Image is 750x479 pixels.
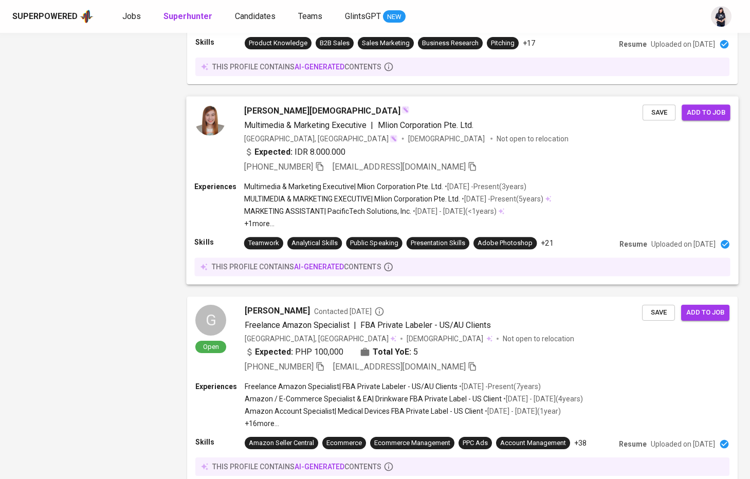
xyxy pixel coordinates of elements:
[212,462,381,472] p: this profile contains contents
[648,106,670,118] span: Save
[244,194,460,204] p: MULTIMEDIA & MARKETING EXECUTIVE | Mlion Corporation Pte. Ltd.
[458,381,541,392] p: • [DATE] - Present ( 7 years )
[463,438,488,448] div: PPC Ads
[374,306,385,317] svg: By Philippines recruiter
[295,63,344,71] span: AI-generated
[244,218,552,229] p: +1 more ...
[320,39,350,48] div: B2B Sales
[407,334,485,344] span: [DEMOGRAPHIC_DATA]
[326,438,362,448] div: Ecommerce
[194,181,244,192] p: Experiences
[291,238,338,248] div: Analytical Skills
[378,120,474,130] span: Mlion Corporation Pte. Ltd.
[298,10,324,23] a: Teams
[422,39,479,48] div: Business Research
[443,181,526,192] p: • [DATE] - Present ( 3 years )
[163,11,212,21] b: Superhunter
[245,362,314,372] span: [PHONE_NUMBER]
[523,38,535,48] p: +17
[245,394,502,404] p: Amazon / E-Commerce Specialist & EA | Drinkware FBA Private Label - US Client
[244,120,367,130] span: Multimedia & Marketing Executive
[244,134,398,144] div: [GEOGRAPHIC_DATA], [GEOGRAPHIC_DATA]
[354,319,356,331] span: |
[12,9,94,24] a: Superpoweredapp logo
[249,39,307,48] div: Product Knowledge
[711,6,731,27] img: monata@glints.com
[413,346,418,358] span: 5
[619,39,647,49] p: Resume
[245,320,350,330] span: Freelance Amazon Specialist
[500,438,566,448] div: Account Management
[195,437,245,447] p: Skills
[651,39,715,49] p: Uploaded on [DATE]
[245,334,396,344] div: [GEOGRAPHIC_DATA], [GEOGRAPHIC_DATA]
[686,307,724,319] span: Add to job
[248,238,279,248] div: Teamwork
[408,134,486,144] span: [DEMOGRAPHIC_DATA]
[390,135,398,143] img: magic_wand.svg
[235,11,276,21] span: Candidates
[411,206,497,216] p: • [DATE] - [DATE] ( <1 years )
[80,9,94,24] img: app logo
[503,334,574,344] p: Not open to relocation
[541,238,553,248] p: +21
[199,342,223,351] span: Open
[314,306,385,317] span: Contacted [DATE]
[194,237,244,247] p: Skills
[687,106,725,118] span: Add to job
[122,10,143,23] a: Jobs
[245,305,310,317] span: [PERSON_NAME]
[195,37,245,47] p: Skills
[187,97,738,284] a: [PERSON_NAME][DEMOGRAPHIC_DATA]Multimedia & Marketing Executive|Mlion Corporation Pte. Ltd.[GEOGR...
[491,39,515,48] div: Pitching
[411,238,465,248] div: Presentation Skills
[502,394,583,404] p: • [DATE] - [DATE] ( 4 years )
[244,181,443,192] p: Multimedia & Marketing Executive | Mlion Corporation Pte. Ltd.
[383,12,406,22] span: NEW
[483,406,561,416] p: • [DATE] - [DATE] ( 1 year )
[212,262,381,272] p: this profile contains contents
[194,104,225,135] img: b15ab8fd401d0fddc0b7aea094b21399.jpg
[122,11,141,21] span: Jobs
[249,438,314,448] div: Amazon Seller Central
[254,146,292,158] b: Expected:
[651,239,716,249] p: Uploaded on [DATE]
[12,11,78,23] div: Superpowered
[298,11,322,21] span: Teams
[460,194,543,204] p: • [DATE] - Present ( 5 years )
[333,362,466,372] span: [EMAIL_ADDRESS][DOMAIN_NAME]
[255,346,293,358] b: Expected:
[362,39,410,48] div: Sales Marketing
[682,104,730,120] button: Add to job
[642,305,675,321] button: Save
[401,106,410,114] img: magic_wand.svg
[245,381,458,392] p: Freelance Amazon Specialist | FBA Private Labeler - US/AU Clients
[619,439,647,449] p: Resume
[373,346,411,358] b: Total YoE:
[195,305,226,336] div: G
[244,162,313,172] span: [PHONE_NUMBER]
[497,134,568,144] p: Not open to relocation
[478,238,533,248] div: Adobe Photoshop
[244,146,346,158] div: IDR 8.000.000
[651,439,715,449] p: Uploaded on [DATE]
[195,381,245,392] p: Experiences
[245,346,343,358] div: PHP 100,000
[374,438,450,448] div: Ecommerce Management
[371,119,373,132] span: |
[235,10,278,23] a: Candidates
[295,463,344,471] span: AI-generated
[681,305,729,321] button: Add to job
[574,438,587,448] p: +38
[244,104,400,117] span: [PERSON_NAME][DEMOGRAPHIC_DATA]
[244,206,411,216] p: MARKETING ASSISTANT | PacificTech Solutions, Inc.
[360,320,491,330] span: FBA Private Labeler - US/AU Clients
[643,104,675,120] button: Save
[619,239,647,249] p: Resume
[647,307,670,319] span: Save
[212,62,381,72] p: this profile contains contents
[245,418,583,429] p: +16 more ...
[245,406,483,416] p: Amazon Account Specialist | Medical Devices FBA Private Label - US Client
[345,11,381,21] span: GlintsGPT
[345,10,406,23] a: GlintsGPT NEW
